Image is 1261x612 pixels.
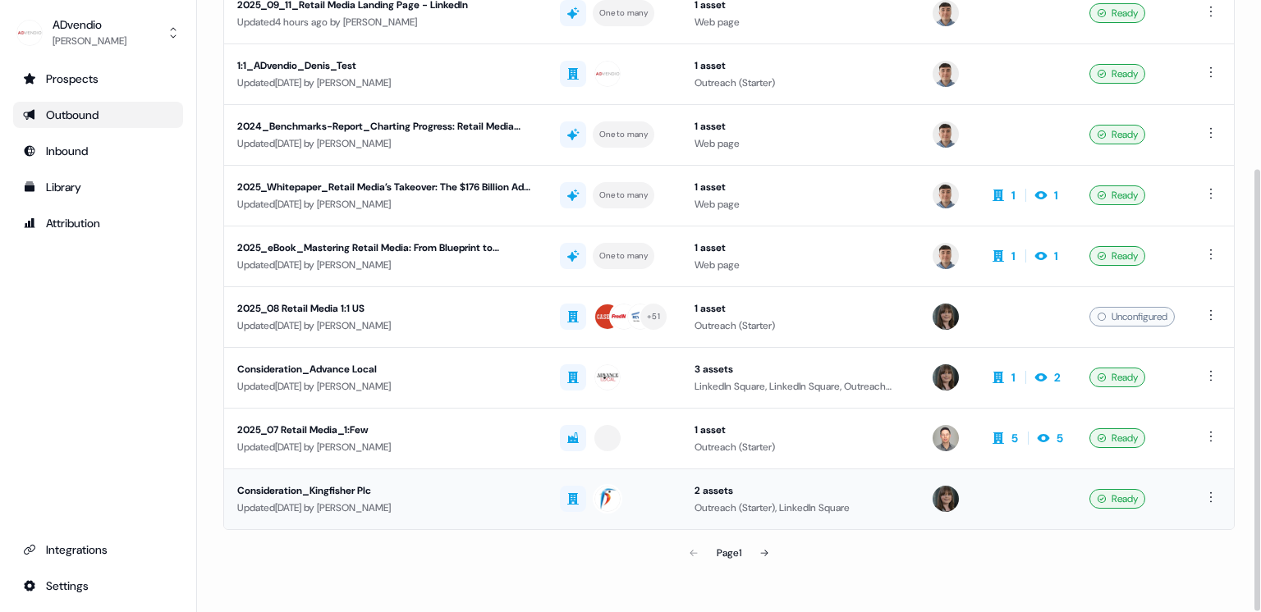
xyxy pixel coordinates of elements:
img: Denis [933,121,959,148]
div: Ready [1089,64,1145,84]
div: One to many [599,188,648,203]
div: 5 [1057,430,1063,446]
div: 1 [1054,248,1058,264]
div: Consideration_Kingfisher Plc [237,482,534,499]
div: Ready [1089,246,1145,266]
div: Outreach (Starter) [695,75,906,91]
div: Outreach (Starter) [695,317,906,334]
div: 1 asset [695,179,906,195]
img: Robert [933,425,959,451]
div: Web page [695,14,906,30]
div: 1 asset [695,57,906,74]
div: + 51 [647,309,660,324]
div: 2025_eBook_Mastering Retail Media: From Blueprint to Maximum ROI - The Complete Guide [237,240,534,256]
div: Prospects [23,71,173,87]
div: Unconfigured [1089,307,1175,327]
a: Go to integrations [13,537,183,563]
div: Web page [695,135,906,152]
div: Settings [23,578,173,594]
div: 1 [1011,187,1016,203]
div: 2025_Whitepaper_Retail Media’s Takeover: The $176 Billion Ad Revolution Brands Can’t Ignore [237,179,534,195]
div: 1 asset [695,300,906,317]
div: 1 [1011,369,1016,386]
div: Ready [1089,428,1145,448]
div: 2025_07 Retail Media_1:Few [237,422,534,438]
div: 1 asset [695,422,906,438]
div: Updated [DATE] by [PERSON_NAME] [237,317,534,334]
a: Go to integrations [13,573,183,599]
a: Go to attribution [13,210,183,236]
div: Page 1 [717,545,741,561]
div: Outreach (Starter) [695,439,906,455]
div: Inbound [23,143,173,159]
a: Go to outbound experience [13,102,183,128]
button: ADvendio[PERSON_NAME] [13,13,183,53]
div: Ready [1089,185,1145,205]
div: 3 assets [695,361,906,377]
div: 2 assets [695,482,906,499]
div: Updated 4 hours ago by [PERSON_NAME] [237,14,534,30]
img: Denis [933,61,959,87]
img: Michaela [933,486,959,512]
img: Michaela [933,304,959,330]
div: Outbound [23,107,173,123]
img: Michaela [933,364,959,390]
div: 1 [1054,187,1058,203]
div: 1:1_ADvendio_Denis_Test [237,57,534,74]
div: Consideration_Advance Local [237,361,534,377]
div: 2 [1054,369,1061,386]
div: 5 [1011,430,1018,446]
div: 2024_Benchmarks-Report_Charting Progress: Retail Media Benchmark Insights for Retailers [237,118,534,135]
div: Updated [DATE] by [PERSON_NAME] [237,75,534,91]
img: Denis [933,243,959,269]
div: Ready [1089,489,1145,509]
img: Denis [933,182,959,208]
div: Ready [1089,3,1145,23]
div: [PERSON_NAME] [53,33,126,49]
a: Go to templates [13,174,183,200]
div: One to many [599,249,648,263]
div: Updated [DATE] by [PERSON_NAME] [237,135,534,152]
div: 1 asset [695,240,906,256]
div: Outreach (Starter), LinkedIn Square [695,500,906,516]
div: LinkedIn Square, LinkedIn Square, Outreach (Starter) [695,378,906,395]
div: Integrations [23,541,173,558]
div: Updated [DATE] by [PERSON_NAME] [237,500,534,516]
div: Ready [1089,125,1145,144]
div: Updated [DATE] by [PERSON_NAME] [237,439,534,455]
div: Updated [DATE] by [PERSON_NAME] [237,378,534,395]
a: Go to prospects [13,66,183,92]
a: Go to Inbound [13,138,183,164]
div: Updated [DATE] by [PERSON_NAME] [237,196,534,212]
div: Library [23,179,173,195]
div: 1 [1011,248,1016,264]
div: Web page [695,196,906,212]
div: Attribution [23,215,173,231]
div: 1 asset [695,118,906,135]
div: ADvendio [53,16,126,33]
div: One to many [599,127,648,142]
div: Web page [695,257,906,273]
div: Ready [1089,368,1145,387]
div: 2025_08 Retail Media 1:1 US [237,300,534,317]
div: One to many [599,6,648,21]
div: Updated [DATE] by [PERSON_NAME] [237,257,534,273]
